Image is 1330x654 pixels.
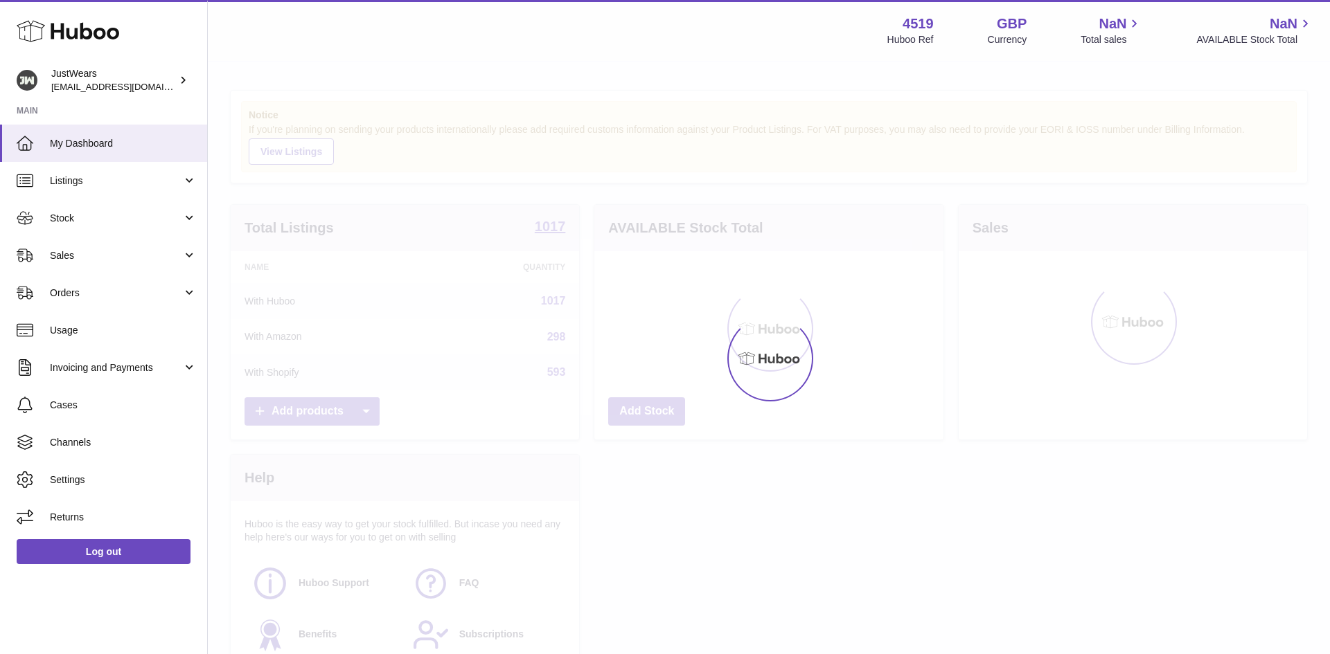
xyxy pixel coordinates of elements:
span: My Dashboard [50,137,197,150]
div: Currency [988,33,1027,46]
img: internalAdmin-4519@internal.huboo.com [17,70,37,91]
div: JustWears [51,67,176,93]
span: Channels [50,436,197,449]
span: Listings [50,174,182,188]
strong: GBP [997,15,1027,33]
span: Sales [50,249,182,262]
span: Returns [50,511,197,524]
span: Settings [50,473,197,487]
span: Cases [50,399,197,412]
span: NaN [1099,15,1126,33]
a: Log out [17,539,190,564]
span: [EMAIL_ADDRESS][DOMAIN_NAME] [51,81,204,92]
span: Invoicing and Payments [50,361,182,374]
span: Orders [50,287,182,300]
a: NaN AVAILABLE Stock Total [1196,15,1313,46]
span: NaN [1270,15,1297,33]
span: Stock [50,212,182,225]
span: Usage [50,324,197,337]
strong: 4519 [903,15,934,33]
span: Total sales [1081,33,1142,46]
a: NaN Total sales [1081,15,1142,46]
span: AVAILABLE Stock Total [1196,33,1313,46]
div: Huboo Ref [887,33,934,46]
